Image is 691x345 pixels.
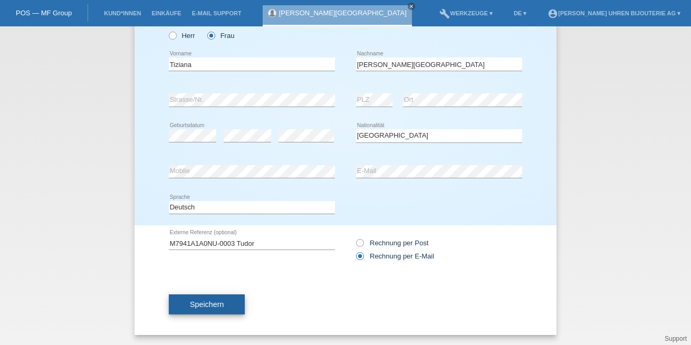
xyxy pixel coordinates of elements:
[99,10,146,16] a: Kund*innen
[279,9,407,17] a: [PERSON_NAME][GEOGRAPHIC_DATA]
[356,252,363,265] input: Rechnung per E-Mail
[356,239,428,247] label: Rechnung per Post
[439,8,450,19] i: build
[169,32,195,40] label: Herr
[146,10,186,16] a: Einkäufe
[408,3,415,10] a: close
[169,32,176,39] input: Herr
[16,9,72,17] a: POS — MF Group
[356,239,363,252] input: Rechnung per Post
[187,10,247,16] a: E-Mail Support
[434,10,498,16] a: buildWerkzeuge ▾
[207,32,214,39] input: Frau
[665,335,687,342] a: Support
[169,294,245,314] button: Speichern
[508,10,532,16] a: DE ▾
[409,4,414,9] i: close
[542,10,686,16] a: account_circle[PERSON_NAME] Uhren Bijouterie AG ▾
[356,252,434,260] label: Rechnung per E-Mail
[207,32,234,40] label: Frau
[548,8,558,19] i: account_circle
[190,300,224,309] span: Speichern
